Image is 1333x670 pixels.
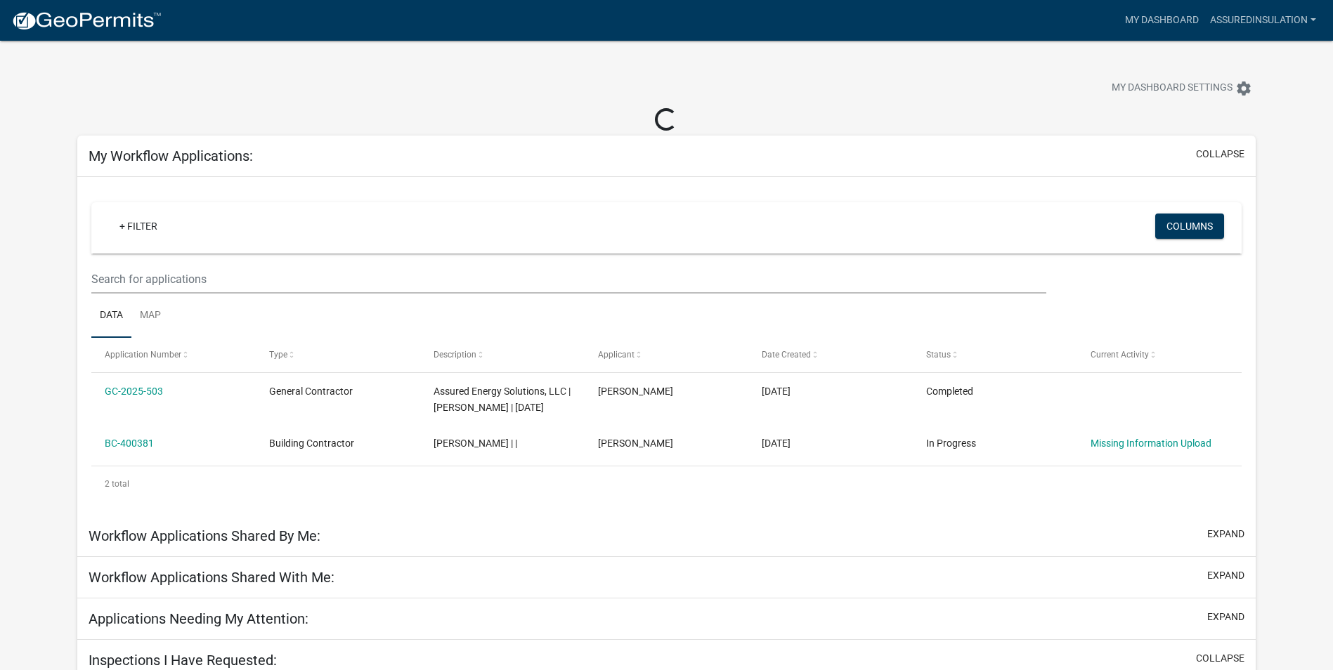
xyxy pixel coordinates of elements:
[748,338,913,372] datatable-header-cell: Date Created
[131,294,169,339] a: Map
[89,652,277,669] h5: Inspections I Have Requested:
[1207,527,1244,541] button: expand
[89,610,308,627] h5: Applications Needing My Attention:
[913,338,1077,372] datatable-header-cell: Status
[1235,80,1252,97] i: settings
[1119,7,1204,34] a: My Dashboard
[1155,214,1224,239] button: Columns
[1196,147,1244,162] button: collapse
[1077,338,1242,372] datatable-header-cell: Current Activity
[108,214,169,239] a: + Filter
[420,338,585,372] datatable-header-cell: Description
[434,350,476,360] span: Description
[1207,568,1244,583] button: expand
[926,438,976,449] span: In Progress
[1207,610,1244,624] button: expand
[91,466,1242,501] div: 2 total
[598,438,673,449] span: Diana Pickup
[1091,350,1149,360] span: Current Activity
[1112,80,1233,97] span: My Dashboard Settings
[1204,7,1322,34] a: AssuredInsulation
[598,350,635,360] span: Applicant
[434,386,571,413] span: Assured Energy Solutions, LLC | Diana Pickup | 12/31/2025
[91,338,256,372] datatable-header-cell: Application Number
[434,438,517,449] span: Diana Pickup | |
[762,386,791,397] span: 08/18/2025
[105,386,163,397] a: GC-2025-503
[1091,438,1211,449] a: Missing Information Upload
[926,350,951,360] span: Status
[91,265,1046,294] input: Search for applications
[762,350,811,360] span: Date Created
[89,147,253,164] h5: My Workflow Applications:
[584,338,748,372] datatable-header-cell: Applicant
[105,438,154,449] a: BC-400381
[269,438,354,449] span: Building Contractor
[91,294,131,339] a: Data
[77,177,1256,515] div: collapse
[1196,651,1244,666] button: collapse
[89,527,320,544] h5: Workflow Applications Shared By Me:
[598,386,673,397] span: Diana Pickup
[926,386,973,397] span: Completed
[1100,74,1263,102] button: My Dashboard Settingssettings
[269,386,353,397] span: General Contractor
[105,350,181,360] span: Application Number
[89,569,334,586] h5: Workflow Applications Shared With Me:
[269,350,287,360] span: Type
[762,438,791,449] span: 04/04/2025
[256,338,420,372] datatable-header-cell: Type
